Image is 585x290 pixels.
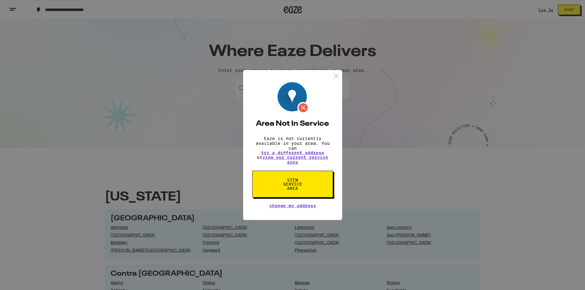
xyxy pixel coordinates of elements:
[252,120,333,128] h2: Area Not In Service
[269,204,316,208] button: Change My Address
[277,178,308,190] span: View Service Area
[332,72,340,80] img: close.svg
[261,151,324,155] button: try a different address
[252,177,333,182] a: View Service Area
[252,171,333,197] button: View Service Area
[262,155,328,165] a: view our current service area
[278,82,309,114] img: Location
[252,136,333,165] p: Eaze is not currently available in your area. You can or
[4,4,44,9] span: Hi. Need any help?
